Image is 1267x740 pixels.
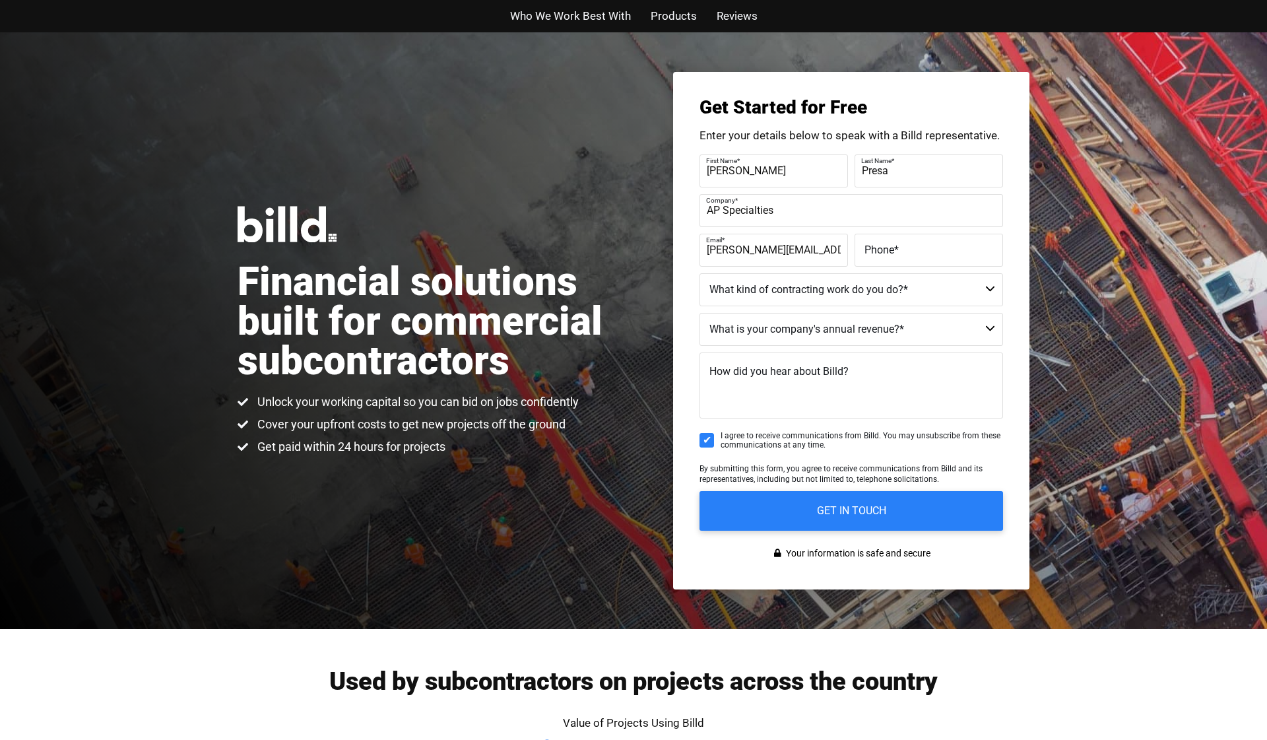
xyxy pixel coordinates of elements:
[709,365,849,378] span: How did you hear about Billd?
[238,669,1029,694] h2: Used by subcontractors on projects across the country
[651,7,697,26] a: Products
[783,544,930,563] span: Your information is safe and secure
[699,433,714,448] input: I agree to receive communications from Billd. You may unsubscribe from these communications at an...
[864,243,894,255] span: Phone
[238,262,633,381] h1: Financial solutions built for commercial subcontractors
[717,7,758,26] a: Reviews
[699,464,983,484] span: By submitting this form, you agree to receive communications from Billd and its representatives, ...
[706,156,737,164] span: First Name
[699,98,1003,117] h3: Get Started for Free
[706,196,735,203] span: Company
[254,439,445,455] span: Get paid within 24 hours for projects
[699,130,1003,141] p: Enter your details below to speak with a Billd representative.
[721,431,1003,450] span: I agree to receive communications from Billd. You may unsubscribe from these communications at an...
[699,491,1003,531] input: GET IN TOUCH
[563,716,704,729] span: Value of Projects Using Billd
[510,7,631,26] a: Who We Work Best With
[254,394,579,410] span: Unlock your working capital so you can bid on jobs confidently
[254,417,566,432] span: Cover your upfront costs to get new projects off the ground
[706,236,722,243] span: Email
[861,156,892,164] span: Last Name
